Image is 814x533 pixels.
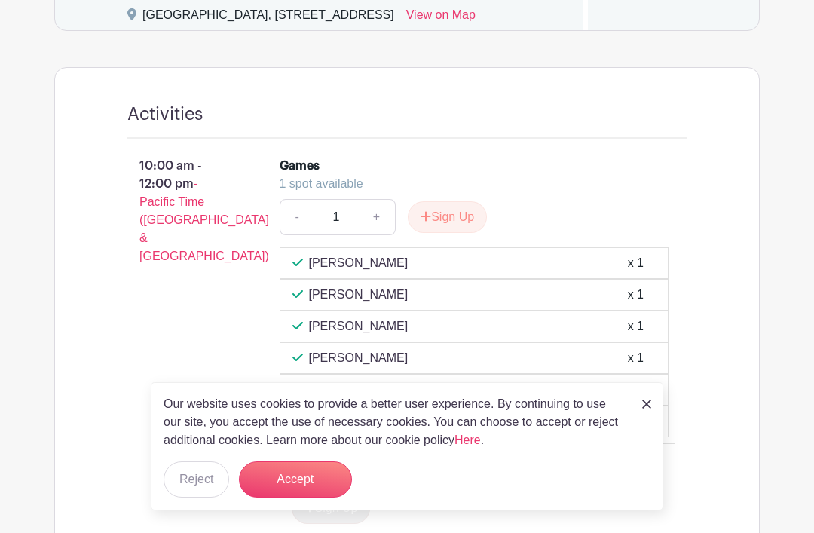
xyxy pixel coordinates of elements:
p: [PERSON_NAME] [309,349,409,367]
div: x 1 [628,254,644,272]
div: x 1 [628,381,644,399]
p: Our website uses cookies to provide a better user experience. By continuing to use our site, you ... [164,395,626,449]
p: [PERSON_NAME] [309,317,409,335]
div: 1 spot available [280,175,657,193]
span: - Pacific Time ([GEOGRAPHIC_DATA] & [GEOGRAPHIC_DATA]) [139,177,269,262]
h4: Activities [127,104,203,125]
img: close_button-5f87c8562297e5c2d7936805f587ecaba9071eb48480494691a3f1689db116b3.svg [642,400,651,409]
button: Reject [164,461,229,498]
p: 10:00 am - 12:00 pm [103,151,256,271]
p: [PERSON_NAME] [309,254,409,272]
p: [PERSON_NAME] [309,286,409,304]
p: [PERSON_NAME] [309,381,409,399]
button: Sign Up [408,201,487,233]
a: Here [454,433,481,446]
a: + [358,199,396,235]
div: x 1 [628,317,644,335]
div: Games [280,157,320,175]
a: View on Map [406,6,476,30]
div: x 1 [628,349,644,367]
a: - [280,199,314,235]
div: x 1 [628,286,644,304]
button: Accept [239,461,352,498]
div: [GEOGRAPHIC_DATA], [STREET_ADDRESS] [142,6,394,30]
